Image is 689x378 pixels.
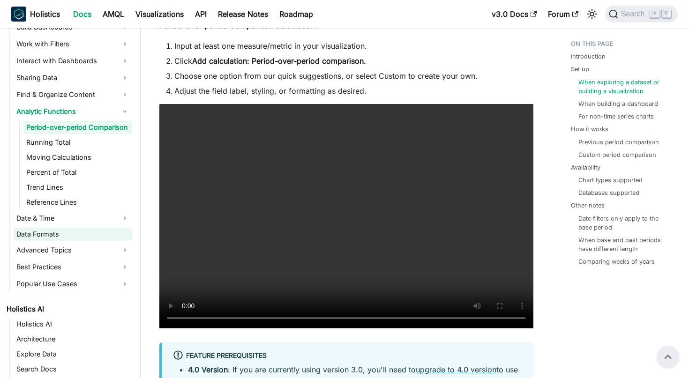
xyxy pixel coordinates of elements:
[188,365,228,374] strong: 4.0 Version
[14,53,132,68] a: Interact with Dashboards
[584,7,599,22] button: Switch between dark and light mode (currently light mode)
[11,7,60,22] a: HolisticsHolistics
[578,236,671,253] a: When base and past periods have different length
[14,87,132,102] a: Find & Organize Content
[212,7,274,22] a: Release Notes
[657,346,679,368] button: Scroll back to top
[174,85,533,96] li: Adjust the field label, styling, or formatting as desired.
[23,166,132,179] a: Percent of Total
[14,104,132,119] a: Analytic Functions
[14,348,132,361] a: Explore Data
[618,10,651,18] span: Search
[14,243,132,258] a: Advanced Topics
[578,78,671,96] a: When exploring a dataset or building a visualization
[159,21,317,30] strong: Period-over-period Comparison Calculation:
[578,214,671,232] a: Date filters only apply to the base period
[174,70,533,82] li: Choose one option from our quick suggestions, or select Custom to create your own.
[14,70,132,85] a: Sharing Data
[14,363,132,376] a: Search Docs
[174,55,533,67] li: Click
[97,7,130,22] a: AMQL
[189,7,212,22] a: API
[11,7,26,22] img: Holistics
[662,9,671,18] kbd: K
[174,40,533,52] li: Input at least one measure/metric in your visualization.
[192,56,366,66] strong: Add calculation: Period-over-period comparison.
[578,150,656,159] a: Custom period comparison
[14,318,132,331] a: Holistics AI
[4,303,132,316] a: Holistics AI
[30,8,60,20] b: Holistics
[578,257,655,266] a: Comparing weeks of years
[650,9,659,18] kbd: ⌘
[578,176,643,185] a: Chart types supported
[416,365,496,374] a: upgrade to 4.0 version
[14,211,132,226] a: Date & Time
[578,138,659,147] a: Previous period comparison
[23,136,132,149] a: Running Total
[571,163,600,172] a: Availability
[571,52,606,61] a: Introduction
[578,188,639,197] a: Databases supported
[23,196,132,209] a: Reference Lines
[486,7,542,22] a: v3.0 Docs
[14,276,132,291] a: Popular Use Cases
[571,201,605,210] a: Other notes
[605,6,678,22] button: Search (Command+K)
[571,125,608,133] a: How it works
[23,121,132,134] a: Period-over-period Comparison
[14,228,132,241] a: Data Formats
[159,104,533,328] video: Your browser does not support embedding video, but you can .
[67,7,97,22] a: Docs
[14,37,132,52] a: Work with Filters
[571,65,589,74] a: Set up
[542,7,584,22] a: Forum
[23,181,132,194] a: Trend Lines
[14,333,132,346] a: Architecture
[23,151,132,164] a: Moving Calculations
[14,259,132,274] a: Best Practices
[173,350,522,362] div: Feature Prerequisites
[578,99,658,108] a: When building a dashboard
[274,7,319,22] a: Roadmap
[130,7,189,22] a: Visualizations
[578,112,654,121] a: For non-time series charts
